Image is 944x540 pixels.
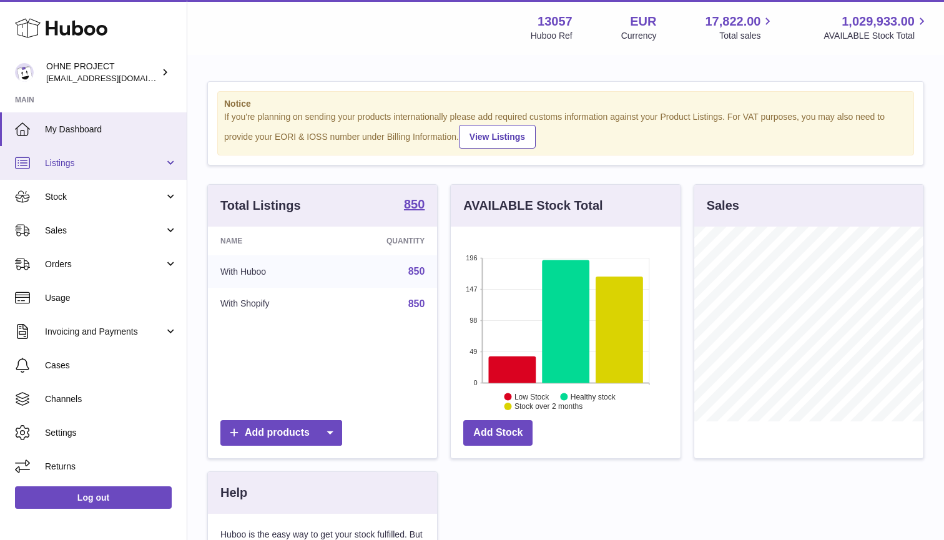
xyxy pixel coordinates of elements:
[621,30,657,42] div: Currency
[705,13,775,42] a: 17,822.00 Total sales
[45,427,177,439] span: Settings
[404,198,425,213] a: 850
[45,393,177,405] span: Channels
[531,30,573,42] div: Huboo Ref
[224,111,907,149] div: If you're planning on sending your products internationally please add required customs informati...
[842,13,915,30] span: 1,029,933.00
[463,420,533,446] a: Add Stock
[45,360,177,371] span: Cases
[45,124,177,135] span: My Dashboard
[220,197,301,214] h3: Total Listings
[474,379,478,386] text: 0
[46,61,159,84] div: OHNE PROJECT
[571,392,616,401] text: Healthy stock
[463,197,602,214] h3: AVAILABLE Stock Total
[45,157,164,169] span: Listings
[15,486,172,509] a: Log out
[459,125,536,149] a: View Listings
[470,317,478,324] text: 98
[408,298,425,309] a: 850
[719,30,775,42] span: Total sales
[707,197,739,214] h3: Sales
[45,225,164,237] span: Sales
[45,258,164,270] span: Orders
[466,285,477,293] text: 147
[630,13,656,30] strong: EUR
[404,198,425,210] strong: 850
[45,461,177,473] span: Returns
[220,484,247,501] h3: Help
[705,13,760,30] span: 17,822.00
[332,227,437,255] th: Quantity
[224,98,907,110] strong: Notice
[514,402,583,411] text: Stock over 2 months
[466,254,477,262] text: 196
[824,13,929,42] a: 1,029,933.00 AVAILABLE Stock Total
[45,191,164,203] span: Stock
[15,63,34,82] img: support@ohneproject.com
[46,73,184,83] span: [EMAIL_ADDRESS][DOMAIN_NAME]
[208,227,332,255] th: Name
[208,255,332,288] td: With Huboo
[220,420,342,446] a: Add products
[470,348,478,355] text: 49
[208,288,332,320] td: With Shopify
[45,292,177,304] span: Usage
[538,13,573,30] strong: 13057
[514,392,549,401] text: Low Stock
[824,30,929,42] span: AVAILABLE Stock Total
[45,326,164,338] span: Invoicing and Payments
[408,266,425,277] a: 850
